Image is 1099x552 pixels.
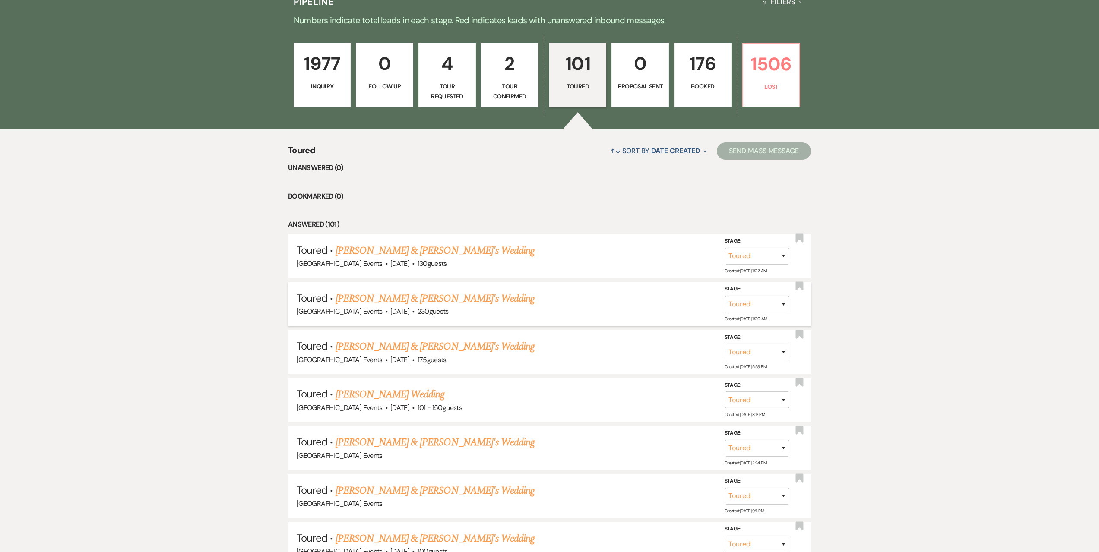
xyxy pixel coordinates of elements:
[725,237,789,246] label: Stage:
[390,307,409,316] span: [DATE]
[336,531,535,546] a: [PERSON_NAME] & [PERSON_NAME]'s Wedding
[725,508,764,514] span: Created: [DATE] 9:11 PM
[680,49,726,78] p: 176
[288,162,811,173] li: Unanswered (0)
[725,524,789,534] label: Stage:
[299,49,345,78] p: 1977
[297,483,327,497] span: Toured
[549,43,607,107] a: 101Toured
[297,243,327,257] span: Toured
[418,355,447,364] span: 175 guests
[418,259,447,268] span: 130 guests
[297,451,383,460] span: [GEOGRAPHIC_DATA] Events
[424,49,470,78] p: 4
[725,460,766,466] span: Created: [DATE] 2:24 PM
[617,49,663,78] p: 0
[239,13,861,27] p: Numbers indicate total leads in each stage. Red indicates leads with unanswered inbound messages.
[361,82,408,91] p: Follow Up
[297,435,327,448] span: Toured
[390,355,409,364] span: [DATE]
[297,259,383,268] span: [GEOGRAPHIC_DATA] Events
[418,43,476,107] a: 4Tour Requested
[288,191,811,202] li: Bookmarked (0)
[742,43,801,107] a: 1506Lost
[297,387,327,401] span: Toured
[390,259,409,268] span: [DATE]
[297,531,327,545] span: Toured
[717,142,811,160] button: Send Mass Message
[555,82,601,91] p: Toured
[651,146,700,155] span: Date Created
[725,268,766,274] span: Created: [DATE] 11:22 AM
[336,435,535,450] a: [PERSON_NAME] & [PERSON_NAME]'s Wedding
[725,412,765,417] span: Created: [DATE] 8:17 PM
[487,82,533,101] p: Tour Confirmed
[555,49,601,78] p: 101
[725,476,789,486] label: Stage:
[611,43,669,107] a: 0Proposal Sent
[299,82,345,91] p: Inquiry
[617,82,663,91] p: Proposal Sent
[297,355,383,364] span: [GEOGRAPHIC_DATA] Events
[487,49,533,78] p: 2
[390,403,409,412] span: [DATE]
[725,364,766,369] span: Created: [DATE] 5:53 PM
[336,291,535,306] a: [PERSON_NAME] & [PERSON_NAME]'s Wedding
[336,387,445,402] a: [PERSON_NAME] Wedding
[725,381,789,390] label: Stage:
[297,307,383,316] span: [GEOGRAPHIC_DATA] Events
[725,429,789,438] label: Stage:
[418,307,449,316] span: 230 guests
[418,403,462,412] span: 101 - 150 guests
[288,219,811,230] li: Answered (101)
[361,49,408,78] p: 0
[607,139,710,162] button: Sort By Date Created
[336,243,535,259] a: [PERSON_NAME] & [PERSON_NAME]'s Wedding
[748,82,795,91] p: Lost
[424,82,470,101] p: Tour Requested
[680,82,726,91] p: Booked
[356,43,413,107] a: 0Follow Up
[725,333,789,342] label: Stage:
[674,43,732,107] a: 176Booked
[288,144,315,162] span: Toured
[297,403,383,412] span: [GEOGRAPHIC_DATA] Events
[297,339,327,353] span: Toured
[297,499,383,508] span: [GEOGRAPHIC_DATA] Events
[610,146,621,155] span: ↑↓
[336,339,535,354] a: [PERSON_NAME] & [PERSON_NAME]'s Wedding
[748,50,795,79] p: 1506
[481,43,538,107] a: 2Tour Confirmed
[725,316,767,322] span: Created: [DATE] 11:20 AM
[294,43,351,107] a: 1977Inquiry
[297,291,327,305] span: Toured
[336,483,535,498] a: [PERSON_NAME] & [PERSON_NAME]'s Wedding
[725,284,789,294] label: Stage:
